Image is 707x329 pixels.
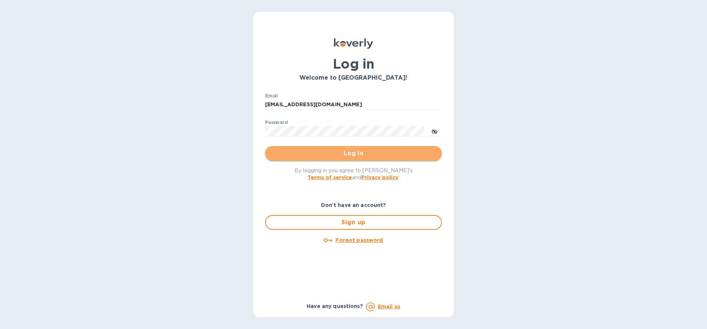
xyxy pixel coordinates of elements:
label: Password [265,120,288,125]
span: By logging in you agree to [PERSON_NAME]'s and . [295,167,413,180]
a: Terms of service [307,174,352,180]
input: Enter email address [265,99,442,110]
a: Privacy policy [361,174,398,180]
a: Email us [378,304,400,309]
button: Sign up [265,215,442,230]
h1: Log in [265,56,442,72]
button: toggle password visibility [427,124,442,138]
h3: Welcome to [GEOGRAPHIC_DATA]! [265,75,442,82]
b: Have any questions? [307,303,363,309]
button: Log in [265,146,442,161]
label: Email [265,94,278,98]
span: Sign up [272,218,435,227]
img: Koverly [334,38,373,49]
span: Log in [271,149,436,158]
u: Forgot password [335,237,383,243]
b: Don't have an account? [321,202,386,208]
